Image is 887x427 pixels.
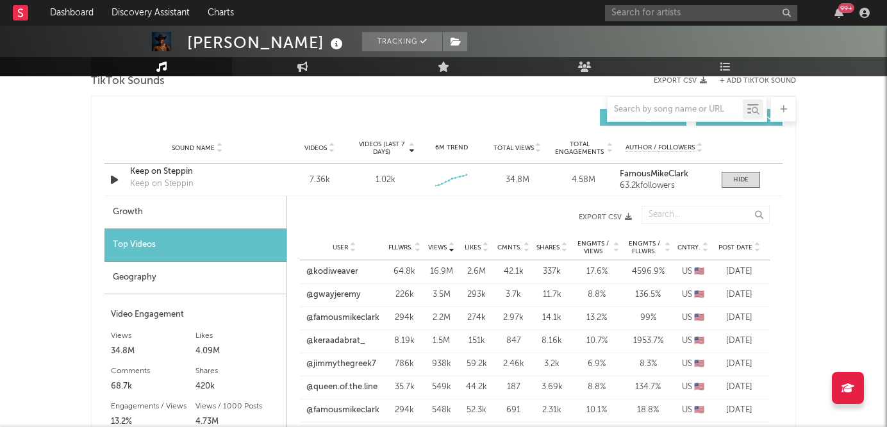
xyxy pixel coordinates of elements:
div: 8.19k [388,335,420,347]
span: Videos [304,144,327,152]
div: 68.7k [111,379,195,394]
div: 2.31k [536,404,568,417]
div: Video Engagement [111,307,280,322]
div: 13.2 % [574,312,619,324]
div: 35.7k [388,381,420,394]
div: 99 % [626,312,670,324]
div: 136.5 % [626,289,670,301]
div: US [677,381,709,394]
div: Geography [104,262,286,294]
div: 16.9M [427,265,456,278]
span: Total Views [493,144,534,152]
div: 6M Trend [422,143,481,153]
span: Views [428,244,447,251]
div: 691 [497,404,529,417]
div: 34.8M [111,344,195,359]
div: 549k [427,381,456,394]
span: Author / Followers [626,144,695,152]
div: 10.7 % [574,335,619,347]
div: 7.36k [290,174,349,187]
div: 44.2k [462,381,491,394]
span: 🇺🇸 [694,337,704,345]
div: 6.9 % [574,358,619,371]
a: @kodiweaver [306,265,358,278]
span: Total Engagements [554,140,606,156]
a: FamousMikeClark [620,170,709,179]
input: Search... [642,206,770,224]
span: 🇺🇸 [694,290,704,299]
div: 786k [388,358,420,371]
button: Tracking [362,32,442,51]
div: 548k [427,404,456,417]
div: Growth [104,196,286,229]
div: 34.8M [488,174,547,187]
span: 🇺🇸 [694,267,704,276]
div: 99 + [838,3,854,13]
div: Comments [111,364,195,379]
a: @gwayjeremy [306,289,361,301]
div: 1953.7 % [626,335,670,347]
button: Export CSV [313,213,632,221]
a: @jimmythegreek7 [306,358,376,371]
button: + Add TikTok Sound [707,78,796,85]
input: Search for artists [605,5,797,21]
div: 42.1k [497,265,529,278]
div: Views / 1000 Posts [195,399,280,414]
div: 1.02k [376,174,395,187]
div: 2.97k [497,312,529,324]
div: 3.7k [497,289,529,301]
div: 420k [195,379,280,394]
span: 🇺🇸 [694,314,704,322]
span: 🇺🇸 [694,406,704,414]
div: 337k [536,265,568,278]
div: 3.2k [536,358,568,371]
div: 8.3 % [626,358,670,371]
div: 4596.9 % [626,265,670,278]
a: @famousmikeclark [306,312,379,324]
div: Keep on Steppin [130,165,264,178]
div: US [677,265,709,278]
span: Cntry. [677,244,700,251]
div: 18.8 % [626,404,670,417]
a: @famousmikeclark [306,404,379,417]
span: Engmts / Fllwrs. [626,240,663,255]
span: Post Date [718,244,752,251]
div: 3.69k [536,381,568,394]
span: 🇺🇸 [694,360,704,368]
div: US [677,404,709,417]
div: 59.2k [462,358,491,371]
div: 10.1 % [574,404,619,417]
button: 99+ [834,8,843,18]
div: [DATE] [715,358,763,371]
div: US [677,289,709,301]
div: Likes [195,328,280,344]
div: 3.5M [427,289,456,301]
div: 134.7 % [626,381,670,394]
div: [DATE] [715,404,763,417]
div: 64.8k [388,265,420,278]
div: 8.8 % [574,381,619,394]
div: 11.7k [536,289,568,301]
div: Shares [195,364,280,379]
div: [DATE] [715,265,763,278]
span: Engmts / Views [574,240,611,255]
span: Fllwrs. [388,244,413,251]
span: 🇺🇸 [694,383,704,391]
div: Views [111,328,195,344]
div: 187 [497,381,529,394]
div: 8.16k [536,335,568,347]
div: 17.6 % [574,265,619,278]
a: @keraadabrat_ [306,335,365,347]
button: + Add TikTok Sound [720,78,796,85]
strong: FamousMikeClark [620,170,688,178]
div: 847 [497,335,529,347]
span: User [333,244,348,251]
div: [DATE] [715,381,763,394]
div: [DATE] [715,335,763,347]
span: Shares [536,244,560,251]
input: Search by song name or URL [608,105,743,115]
div: 294k [388,312,420,324]
div: 63.2k followers [620,181,709,190]
div: 294k [388,404,420,417]
div: Engagements / Views [111,399,195,414]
